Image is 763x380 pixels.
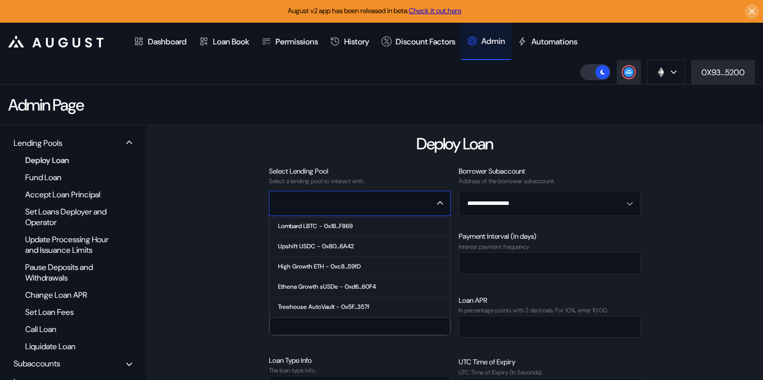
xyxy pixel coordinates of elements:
[459,191,640,216] button: Open menu
[20,171,119,184] div: Fund Loan
[459,167,640,176] div: Borrower Subaccount
[396,36,455,47] div: Discount Factors
[20,233,119,257] div: Update Processing Hour and Issuance Limits
[511,23,583,60] a: Automations
[255,23,324,60] a: Permissions
[459,369,640,376] div: UTC Time of Expiry (In Seconds).
[656,67,667,78] img: chain logo
[416,133,493,154] div: Deploy Loan
[278,283,376,290] div: Ethena Growth sUSDe - 0xd6...60F4
[409,6,461,15] a: Check it out here
[14,138,62,148] div: Lending Pools
[375,23,461,60] a: Discount Factors
[269,178,451,185] div: Select a lending pool to interact with.
[276,36,318,47] div: Permissions
[20,188,119,201] div: Accept Loan Principal
[20,340,119,353] div: Liquidate Loan
[20,260,119,285] div: Pause Deposits and Withdrawals
[691,60,755,84] button: 0X93...5200
[269,367,451,374] div: The loan type info.
[459,296,640,305] div: Loan APR
[459,232,640,241] div: Payment Interval (in days)
[270,257,450,277] button: High Growth ETH - 0xc8...59fD
[269,191,451,216] button: Close menu
[278,263,361,270] div: High Growth ETH - 0xc8...59fD
[270,216,450,237] button: Lombard LBTC - 0x18...F869
[14,358,60,369] div: Subaccounts
[213,36,249,47] div: Loan Book
[647,60,685,84] button: chain logo
[459,307,640,314] div: In percentage points with 2 decimals. For 10%, enter 10.00.
[270,297,450,317] button: Treehouse AutoVault - 0x5F...357f
[278,223,353,230] div: Lombard LBTC - 0x18...F869
[269,356,451,365] div: Loan Type Info
[531,36,577,47] div: Automations
[288,6,461,15] span: August v2 app has been released in beta.
[344,36,369,47] div: History
[461,23,511,60] a: Admin
[459,178,640,185] div: Address of the borrower subaccount.
[148,36,187,47] div: Dashboard
[20,205,119,229] div: Set Loans Deployer and Operator
[459,357,640,366] div: UTC Time of Expiry
[701,67,745,78] div: 0X93...5200
[8,94,83,116] div: Admin Page
[270,277,450,297] button: Ethena Growth sUSDe - 0xd6...60F4
[269,167,451,176] div: Select Lending Pool
[20,288,119,302] div: Change Loan APR
[324,23,375,60] a: History
[20,305,119,319] div: Set Loan Fees
[270,237,450,257] button: Upshift USDC - 0x80...6A42
[278,303,369,310] div: Treehouse AutoVault - 0x5F...357f
[278,243,354,250] div: Upshift USDC - 0x80...6A42
[20,322,119,336] div: Call Loan
[459,243,640,250] div: Interest payment frequency.
[481,36,505,46] div: Admin
[20,153,119,167] div: Deploy Loan
[193,23,255,60] a: Loan Book
[128,23,193,60] a: Dashboard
